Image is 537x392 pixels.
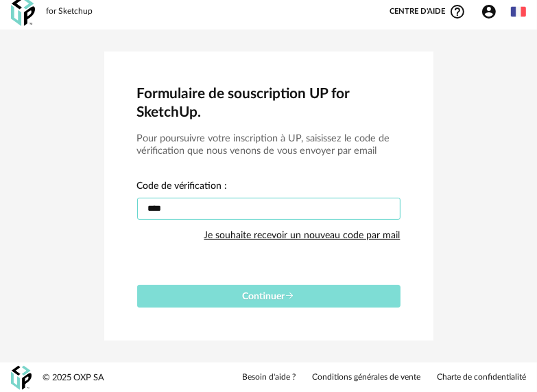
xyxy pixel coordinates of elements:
img: OXP [11,366,32,390]
h2: Formulaire de souscription UP for SketchUp. [137,84,401,122]
a: Conditions générales de vente [312,372,420,383]
div: for Sketchup [46,6,93,17]
button: Continuer [137,285,401,308]
a: Besoin d'aide ? [242,372,296,383]
span: Centre d'aideHelp Circle Outline icon [390,3,466,20]
span: Account Circle icon [481,3,503,20]
span: Continuer [243,292,295,301]
h3: Pour poursuivre votre inscription à UP, saisissez le code de vérification que nous venons de vous... [137,132,401,158]
a: Charte de confidentialité [437,372,526,383]
label: Code de vérification : [137,181,228,194]
span: Account Circle icon [481,3,497,20]
span: Help Circle Outline icon [449,3,466,20]
img: fr [511,4,526,19]
div: © 2025 OXP SA [43,372,104,384]
div: Je souhaite recevoir un nouveau code par mail [204,222,401,249]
